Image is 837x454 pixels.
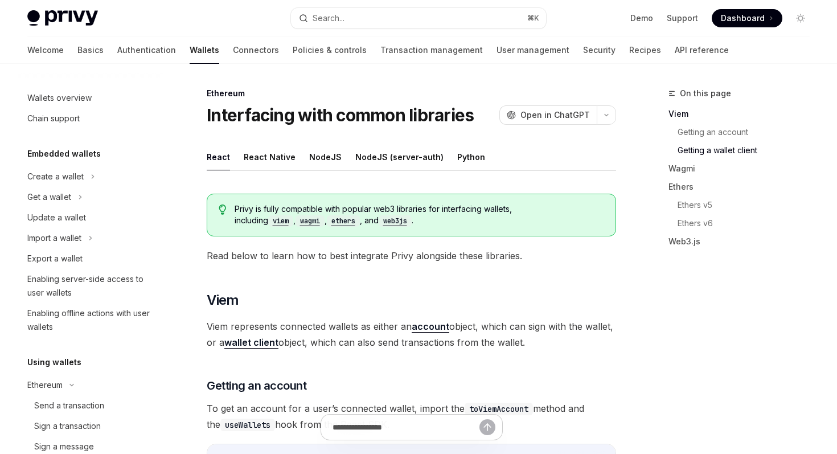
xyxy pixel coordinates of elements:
[18,416,164,436] a: Sign a transaction
[313,11,344,25] div: Search...
[117,36,176,64] a: Authentication
[293,36,367,64] a: Policies & controls
[27,147,101,161] h5: Embedded wallets
[296,215,325,225] a: wagmi
[327,215,360,227] code: ethers
[207,291,239,309] span: Viem
[235,203,604,227] span: Privy is fully compatible with popular web3 libraries for interfacing wallets, including , , , and .
[34,419,101,433] div: Sign a transaction
[680,87,731,100] span: On this page
[296,215,325,227] code: wagmi
[27,306,157,334] div: Enabling offline actions with user wallets
[379,215,412,227] code: web3js
[668,232,819,251] a: Web3.js
[27,91,92,105] div: Wallets overview
[678,196,819,214] a: Ethers v5
[712,9,782,27] a: Dashboard
[18,303,164,337] a: Enabling offline actions with user wallets
[224,337,278,348] strong: wallet client
[678,141,819,159] a: Getting a wallet client
[27,112,80,125] div: Chain support
[207,400,616,432] span: To get an account for a user’s connected wallet, import the method and the hook from the React SDK.
[630,13,653,24] a: Demo
[27,378,63,392] div: Ethereum
[207,318,616,350] span: Viem represents connected wallets as either an object, which can sign with the wallet, or a objec...
[668,159,819,178] a: Wagmi
[379,215,412,225] a: web3js
[224,337,278,349] a: wallet client
[678,214,819,232] a: Ethers v6
[309,144,342,170] button: NodeJS
[583,36,616,64] a: Security
[34,440,94,453] div: Sign a message
[412,321,449,332] strong: account
[233,36,279,64] a: Connectors
[18,269,164,303] a: Enabling server-side access to user wallets
[27,231,81,245] div: Import a wallet
[77,36,104,64] a: Basics
[207,88,616,99] div: Ethereum
[668,105,819,123] a: Viem
[18,395,164,416] a: Send a transaction
[207,144,230,170] button: React
[291,8,545,28] button: Search...⌘K
[520,109,590,121] span: Open in ChatGPT
[18,88,164,108] a: Wallets overview
[27,355,81,369] h5: Using wallets
[207,105,474,125] h1: Interfacing with common libraries
[27,211,86,224] div: Update a wallet
[18,248,164,269] a: Export a wallet
[791,9,810,27] button: Toggle dark mode
[219,204,227,215] svg: Tip
[527,14,539,23] span: ⌘ K
[355,144,444,170] button: NodeJS (server-auth)
[465,403,533,415] code: toViemAccount
[244,144,296,170] button: React Native
[412,321,449,333] a: account
[18,108,164,129] a: Chain support
[190,36,219,64] a: Wallets
[668,178,819,196] a: Ethers
[678,123,819,141] a: Getting an account
[18,207,164,228] a: Update a wallet
[27,36,64,64] a: Welcome
[27,170,84,183] div: Create a wallet
[499,105,597,125] button: Open in ChatGPT
[675,36,729,64] a: API reference
[27,190,71,204] div: Get a wallet
[27,272,157,300] div: Enabling server-side access to user wallets
[27,10,98,26] img: light logo
[721,13,765,24] span: Dashboard
[629,36,661,64] a: Recipes
[34,399,104,412] div: Send a transaction
[268,215,293,225] a: viem
[497,36,569,64] a: User management
[207,378,306,394] span: Getting an account
[457,144,485,170] button: Python
[327,215,360,225] a: ethers
[479,419,495,435] button: Send message
[667,13,698,24] a: Support
[380,36,483,64] a: Transaction management
[207,248,616,264] span: Read below to learn how to best integrate Privy alongside these libraries.
[268,215,293,227] code: viem
[27,252,83,265] div: Export a wallet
